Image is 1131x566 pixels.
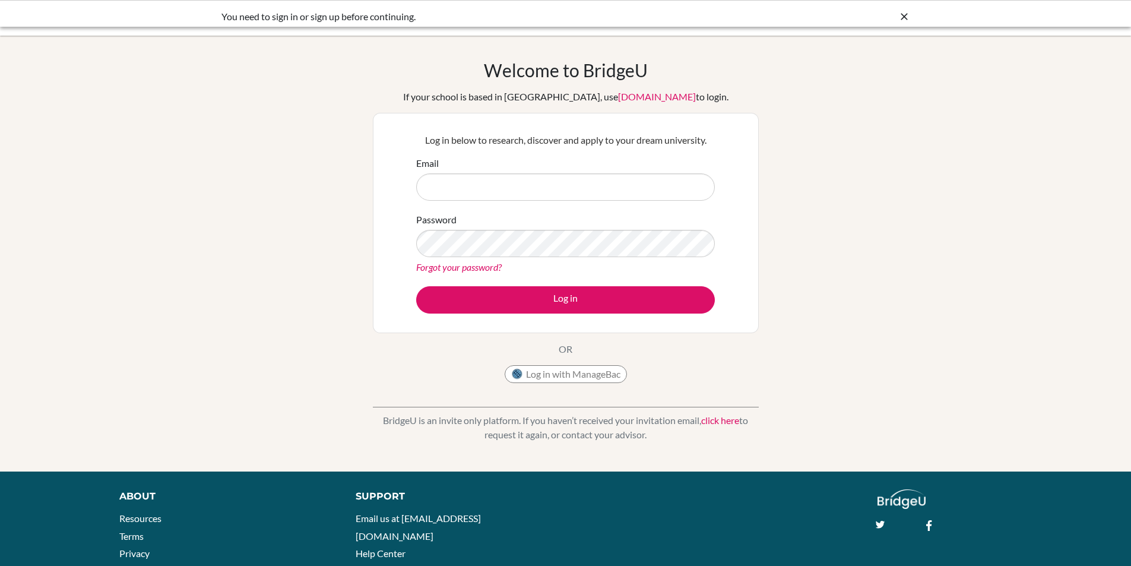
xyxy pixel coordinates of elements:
p: BridgeU is an invite only platform. If you haven’t received your invitation email, to request it ... [373,413,759,442]
a: click here [701,415,739,426]
img: logo_white@2x-f4f0deed5e89b7ecb1c2cc34c3e3d731f90f0f143d5ea2071677605dd97b5244.png [877,489,926,509]
label: Password [416,213,457,227]
a: Forgot your password? [416,261,502,273]
a: Help Center [356,548,405,559]
button: Log in with ManageBac [505,365,627,383]
div: Support [356,489,552,504]
a: Email us at [EMAIL_ADDRESS][DOMAIN_NAME] [356,513,481,542]
a: Resources [119,513,161,524]
h1: Welcome to BridgeU [484,59,648,81]
a: [DOMAIN_NAME] [618,91,696,102]
a: Terms [119,530,144,542]
div: You need to sign in or sign up before continuing. [221,10,732,24]
label: Email [416,156,439,170]
div: If your school is based in [GEOGRAPHIC_DATA], use to login. [403,90,728,104]
a: Privacy [119,548,150,559]
div: About [119,489,329,504]
p: Log in below to research, discover and apply to your dream university. [416,133,715,147]
p: OR [559,342,572,356]
button: Log in [416,286,715,314]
